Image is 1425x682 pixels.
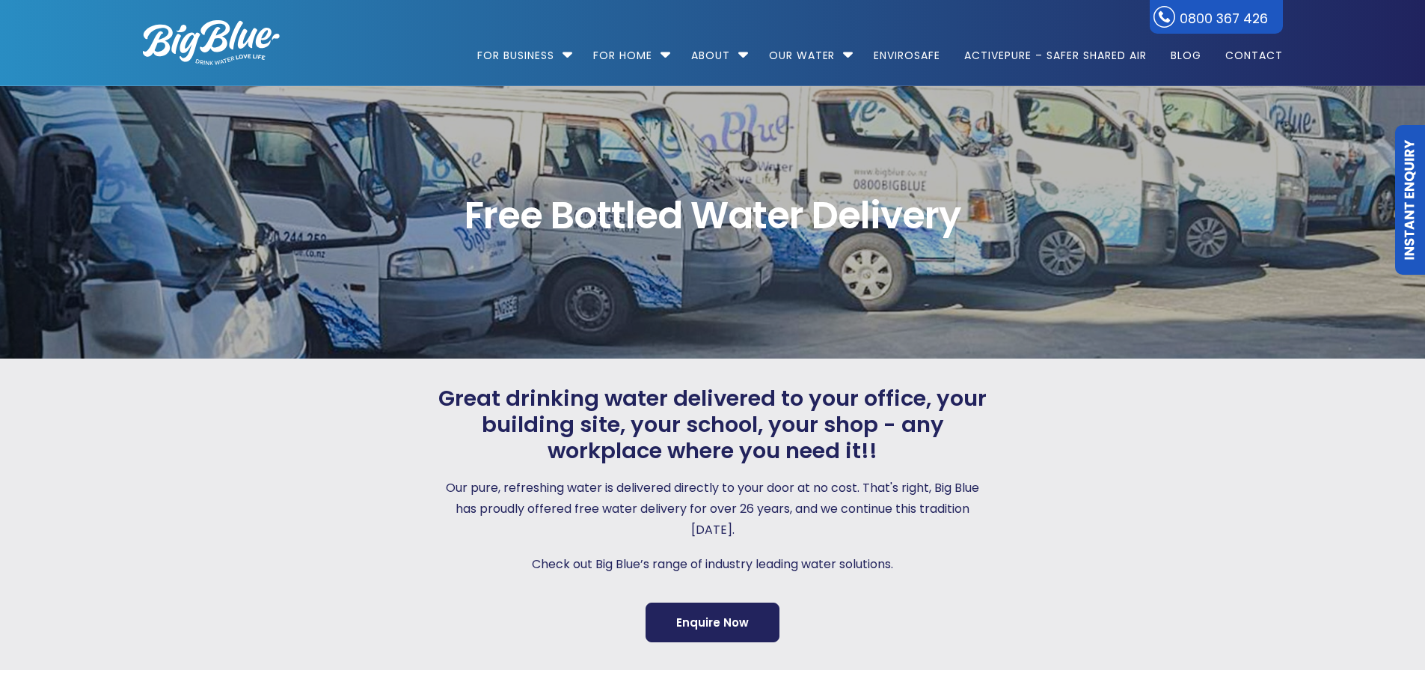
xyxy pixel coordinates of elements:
[435,478,991,541] p: Our pure, refreshing water is delivered directly to your door at no cost. That's right, Big Blue ...
[143,20,280,65] img: logo
[646,603,779,642] a: Enquire Now
[435,386,991,463] span: Great drinking water delivered to your office, your building site, your school, your shop - any w...
[1395,125,1425,275] a: Instant Enquiry
[435,554,991,575] p: Check out Big Blue’s range of industry leading water solutions.
[143,197,1283,234] span: Free Bottled Water Delivery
